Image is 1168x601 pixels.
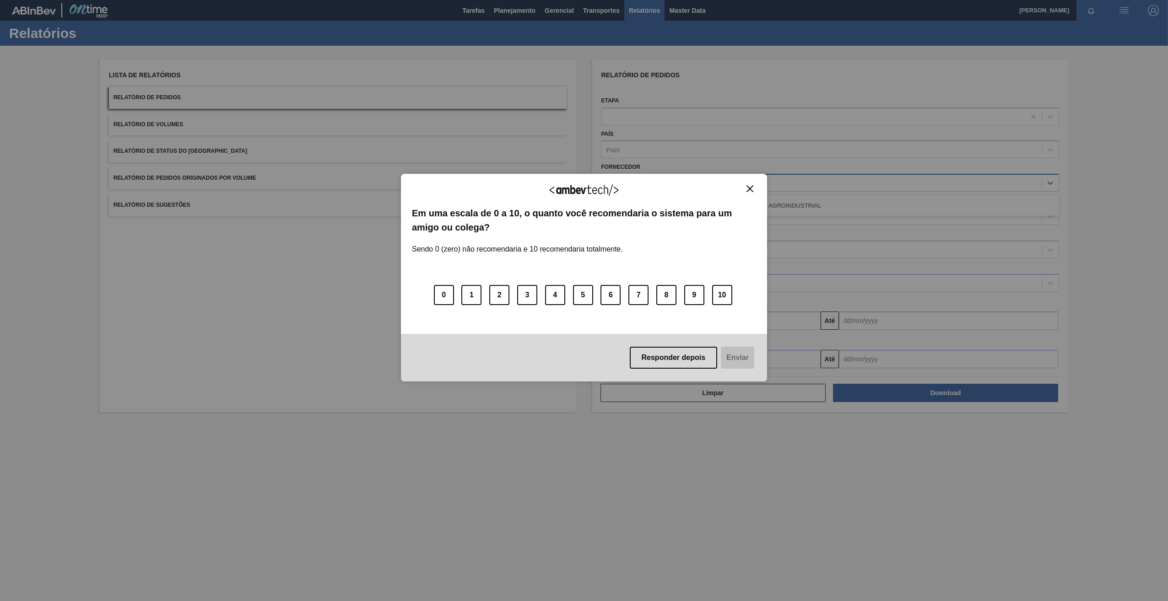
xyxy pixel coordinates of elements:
button: 4 [545,285,565,305]
button: 0 [434,285,454,305]
img: Close [746,185,753,192]
button: 3 [517,285,537,305]
button: 9 [684,285,704,305]
button: 10 [712,285,732,305]
button: Close [744,185,756,193]
button: Responder depois [630,347,718,369]
label: Em uma escala de 0 a 10, o quanto você recomendaria o sistema para um amigo ou colega? [412,206,756,234]
button: 6 [600,285,621,305]
button: 1 [461,285,481,305]
img: Logo Ambevtech [550,184,618,196]
button: 2 [489,285,509,305]
button: 5 [573,285,593,305]
label: Sendo 0 (zero) não recomendaria e 10 recomendaria totalmente. [412,234,623,253]
button: 8 [656,285,676,305]
button: 7 [628,285,649,305]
